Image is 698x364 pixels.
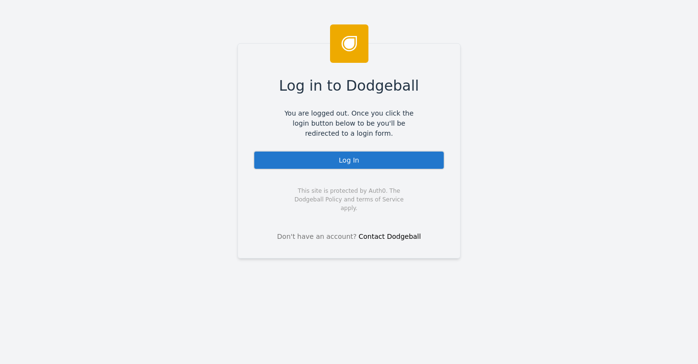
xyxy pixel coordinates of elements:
[253,151,445,170] div: Log In
[359,233,421,240] a: Contact Dodgeball
[277,232,357,242] span: Don't have an account?
[286,187,412,212] span: This site is protected by Auth0. The Dodgeball Policy and terms of Service apply.
[279,75,419,96] span: Log in to Dodgeball
[277,108,421,139] span: You are logged out. Once you click the login button below to be you'll be redirected to a login f...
